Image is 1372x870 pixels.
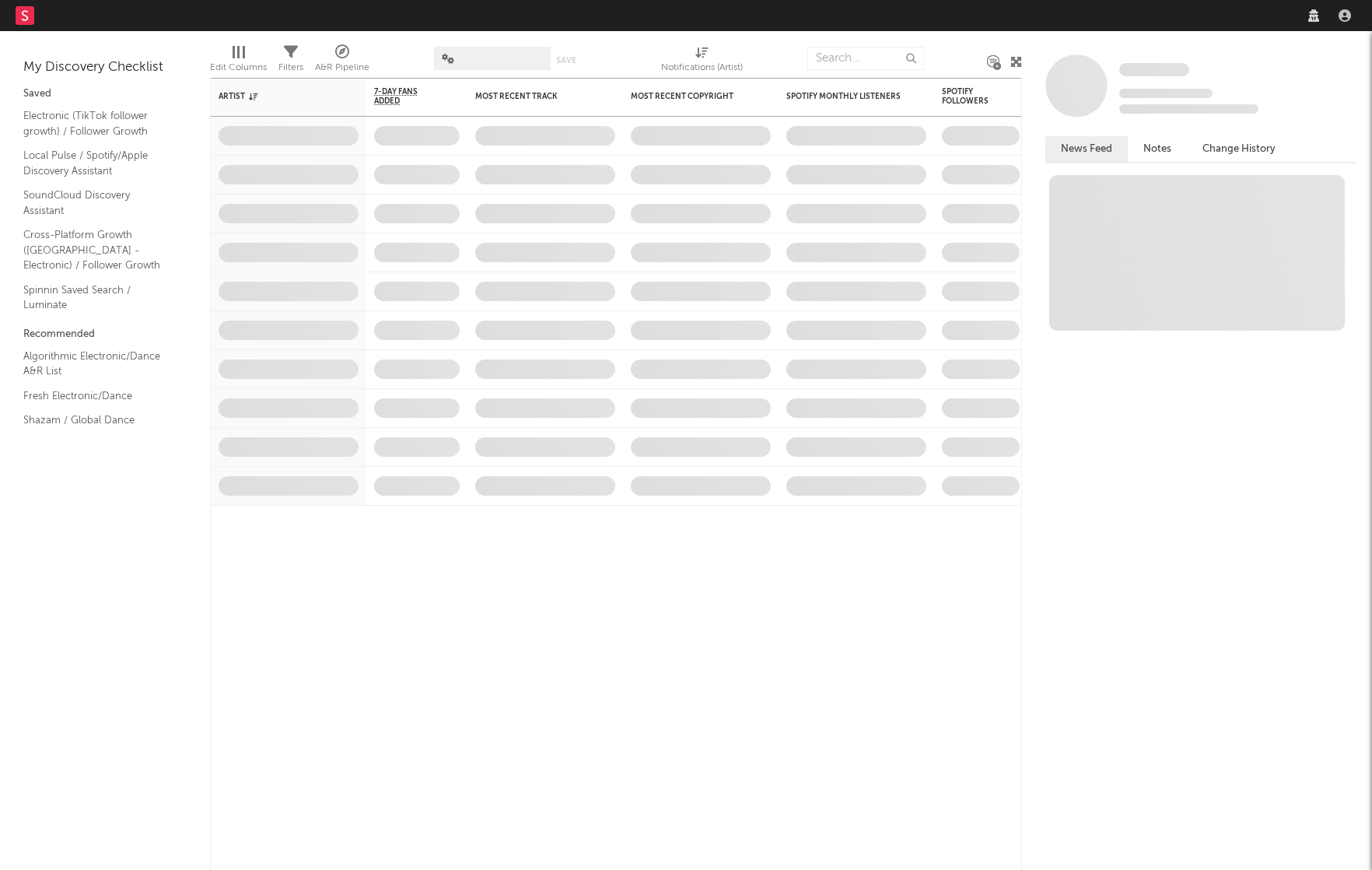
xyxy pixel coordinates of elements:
[23,282,171,314] a: Spinnin Saved Search / Luminate
[807,47,924,70] input: Search...
[661,39,743,84] div: Notifications (Artist)
[942,87,996,106] div: Spotify Followers
[661,58,743,77] div: Notifications (Artist)
[374,87,436,106] span: 7-Day Fans Added
[23,147,171,179] a: Local Pulse / Spotify/Apple Discovery Assistant
[556,56,576,65] button: Save
[23,58,187,77] div: My Discovery Checklist
[1119,62,1189,78] a: Some Artist
[23,325,187,344] div: Recommended
[210,58,267,77] div: Edit Columns
[23,85,187,103] div: Saved
[315,58,369,77] div: A&R Pipeline
[1128,136,1187,162] button: Notes
[219,92,335,101] div: Artist
[23,348,171,380] a: Algorithmic Electronic/Dance A&R List
[1119,104,1258,114] span: 0 fans last week
[23,412,171,429] a: Shazam / Global Dance
[23,107,171,139] a: Electronic (TikTok follower growth) / Follower Growth
[1187,136,1291,162] button: Change History
[210,39,267,84] div: Edit Columns
[631,92,747,101] div: Most Recent Copyright
[1045,136,1128,162] button: News Feed
[278,39,303,84] div: Filters
[23,187,171,219] a: SoundCloud Discovery Assistant
[315,39,369,84] div: A&R Pipeline
[475,92,592,101] div: Most Recent Track
[23,226,171,274] a: Cross-Platform Growth ([GEOGRAPHIC_DATA] - Electronic) / Follower Growth
[1119,89,1213,98] span: Tracking Since: [DATE]
[1119,63,1189,76] span: Some Artist
[278,58,303,77] div: Filters
[786,92,903,101] div: Spotify Monthly Listeners
[23,388,171,405] a: Fresh Electronic/Dance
